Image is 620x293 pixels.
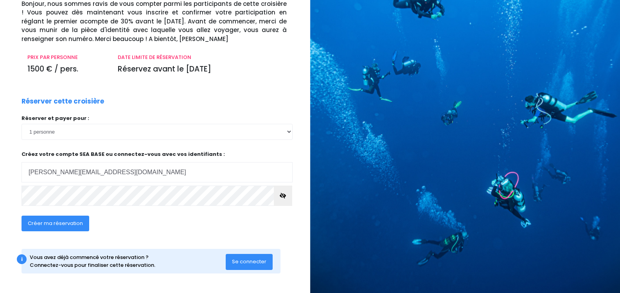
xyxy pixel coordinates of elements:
[118,54,287,61] p: DATE LIMITE DE RÉSERVATION
[22,96,104,107] p: Réserver cette croisière
[226,258,273,265] a: Se connecter
[27,54,106,61] p: PRIX PAR PERSONNE
[22,216,89,231] button: Créer ma réservation
[17,254,27,264] div: i
[30,254,226,269] div: Vous avez déjà commencé votre réservation ? Connectez-vous pour finaliser cette réservation.
[118,64,287,75] p: Réservez avant le [DATE]
[232,258,266,265] span: Se connecter
[22,150,293,183] p: Créez votre compte SEA BASE ou connectez-vous avec vos identifiants :
[22,162,293,182] input: Adresse email
[27,64,106,75] p: 1500 € / pers.
[22,114,293,122] p: Réserver et payer pour :
[28,220,83,227] span: Créer ma réservation
[226,254,273,270] button: Se connecter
